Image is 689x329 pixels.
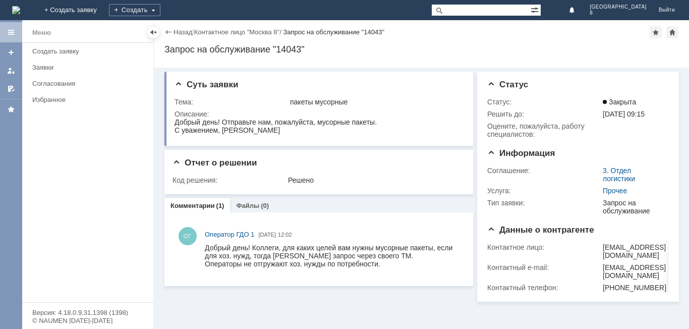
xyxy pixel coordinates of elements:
[32,47,147,55] div: Создать заявку
[175,98,288,106] div: Тема:
[32,27,51,39] div: Меню
[487,110,601,118] div: Решить до:
[147,26,159,38] div: Скрыть меню
[164,44,679,54] div: Запрос на обслуживание "14043"
[3,44,19,61] a: Создать заявку
[590,10,647,16] span: 8
[487,148,555,158] span: Информация
[192,28,194,35] div: |
[487,284,601,292] div: Контактный телефон:
[487,263,601,271] div: Контактный e-mail:
[258,232,276,238] span: [DATE]
[175,80,238,89] span: Суть заявки
[170,202,215,209] a: Комментарии
[531,5,541,14] span: Расширенный поиск
[487,225,594,235] span: Данные о контрагенте
[3,81,19,97] a: Мои согласования
[236,202,259,209] a: Файлы
[487,187,601,195] div: Услуга:
[175,110,462,118] div: Описание:
[603,263,666,280] div: [EMAIL_ADDRESS][DOMAIN_NAME]
[12,6,20,14] a: Перейти на домашнюю страницу
[12,6,20,14] img: logo
[603,187,627,195] a: Прочее
[603,199,665,215] div: Запрос на обслуживание
[603,98,636,106] span: Закрыта
[590,4,647,10] span: [GEOGRAPHIC_DATA]
[205,231,254,238] span: Оператор ГДО 1
[278,232,292,238] span: 12:02
[216,202,224,209] div: (1)
[283,28,384,36] div: Запрос на обслуживание "14043"
[174,28,192,36] a: Назад
[290,98,460,106] div: пакеты мусорные
[603,167,635,183] a: 3. Отдел логистики
[487,243,601,251] div: Контактное лицо:
[32,317,143,324] div: © NAUMEN [DATE]-[DATE]
[288,176,460,184] div: Решено
[603,243,666,259] div: [EMAIL_ADDRESS][DOMAIN_NAME]
[487,80,528,89] span: Статус
[173,158,257,168] span: Отчет о решении
[3,63,19,79] a: Мои заявки
[261,202,269,209] div: (0)
[194,28,283,36] div: /
[205,230,254,240] a: Оператор ГДО 1
[666,26,678,38] div: Сделать домашней страницей
[28,76,151,91] a: Согласования
[32,64,147,71] div: Заявки
[194,28,280,36] a: Контактное лицо "Москва 8"
[28,43,151,59] a: Создать заявку
[32,96,136,103] div: Избранное
[487,199,601,207] div: Тип заявки:
[173,176,286,184] div: Код решения:
[603,110,645,118] span: [DATE] 09:15
[32,80,147,87] div: Согласования
[603,284,666,292] div: [PHONE_NUMBER]
[109,4,160,16] div: Создать
[650,26,662,38] div: Добавить в избранное
[32,309,143,316] div: Версия: 4.18.0.9.31.1398 (1398)
[28,60,151,75] a: Заявки
[487,167,601,175] div: Соглашение:
[487,98,601,106] div: Статус:
[487,122,601,138] div: Oцените, пожалуйста, работу специалистов:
